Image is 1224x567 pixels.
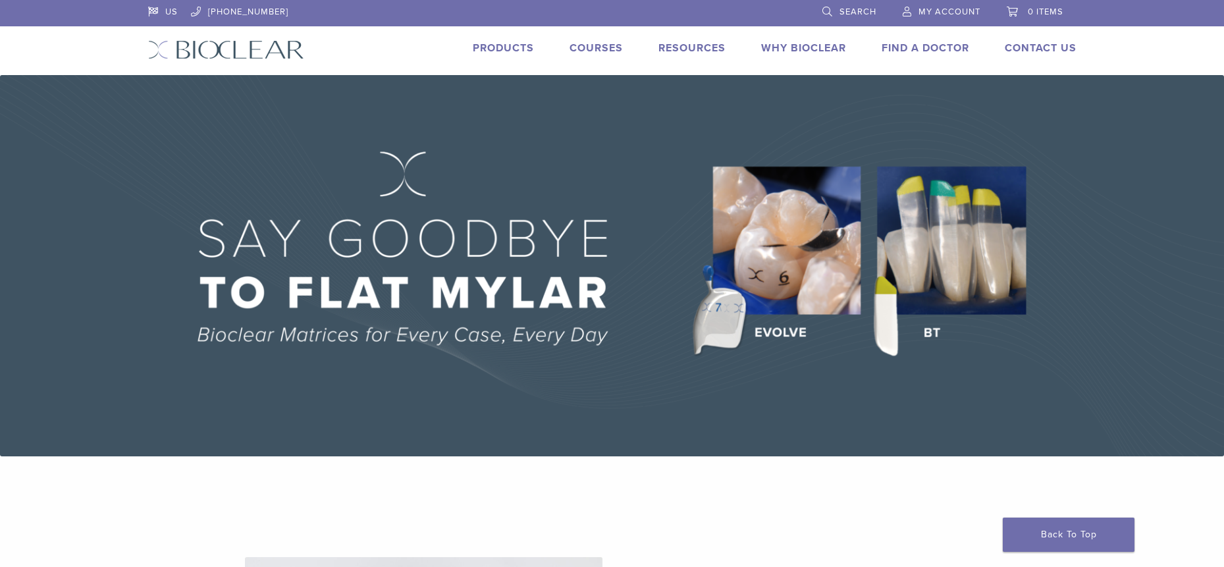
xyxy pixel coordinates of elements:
[570,41,623,55] a: Courses
[473,41,534,55] a: Products
[918,7,980,17] span: My Account
[1003,518,1134,552] a: Back To Top
[148,40,304,59] img: Bioclear
[1028,7,1063,17] span: 0 items
[761,41,846,55] a: Why Bioclear
[1005,41,1077,55] a: Contact Us
[839,7,876,17] span: Search
[658,41,726,55] a: Resources
[882,41,969,55] a: Find A Doctor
